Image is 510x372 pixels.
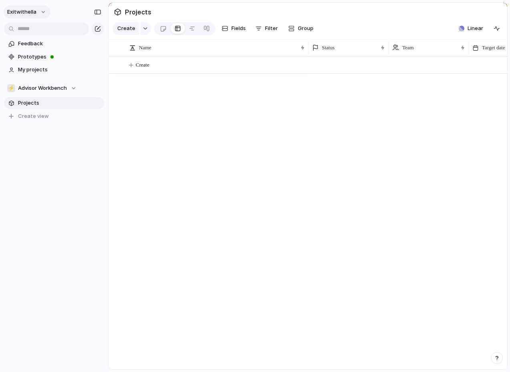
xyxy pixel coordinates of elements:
button: Linear [456,22,486,34]
span: Name [139,44,151,52]
span: Create [136,61,149,69]
span: Status [322,44,335,52]
span: Target date [482,44,505,52]
a: Feedback [4,38,104,50]
span: Projects [18,99,101,107]
span: Feedback [18,40,101,48]
span: Advisor Workbench [18,84,67,92]
button: Create [112,22,139,35]
button: ⚡Advisor Workbench [4,82,104,94]
span: Team [402,44,414,52]
span: Projects [123,5,153,19]
button: Group [284,22,317,35]
span: My projects [18,66,101,74]
div: ⚡ [7,84,15,92]
button: Filter [252,22,281,35]
span: Linear [468,24,483,32]
span: Filter [265,24,278,32]
span: Prototypes [18,53,101,61]
span: Fields [231,24,246,32]
span: exitwithella [7,8,36,16]
button: Create view [4,110,104,122]
button: exitwithella [4,6,50,18]
a: Prototypes [4,51,104,63]
span: Create [117,24,135,32]
a: Projects [4,97,104,109]
span: Create view [18,112,49,120]
span: Group [298,24,313,32]
a: My projects [4,64,104,76]
button: Fields [219,22,249,35]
